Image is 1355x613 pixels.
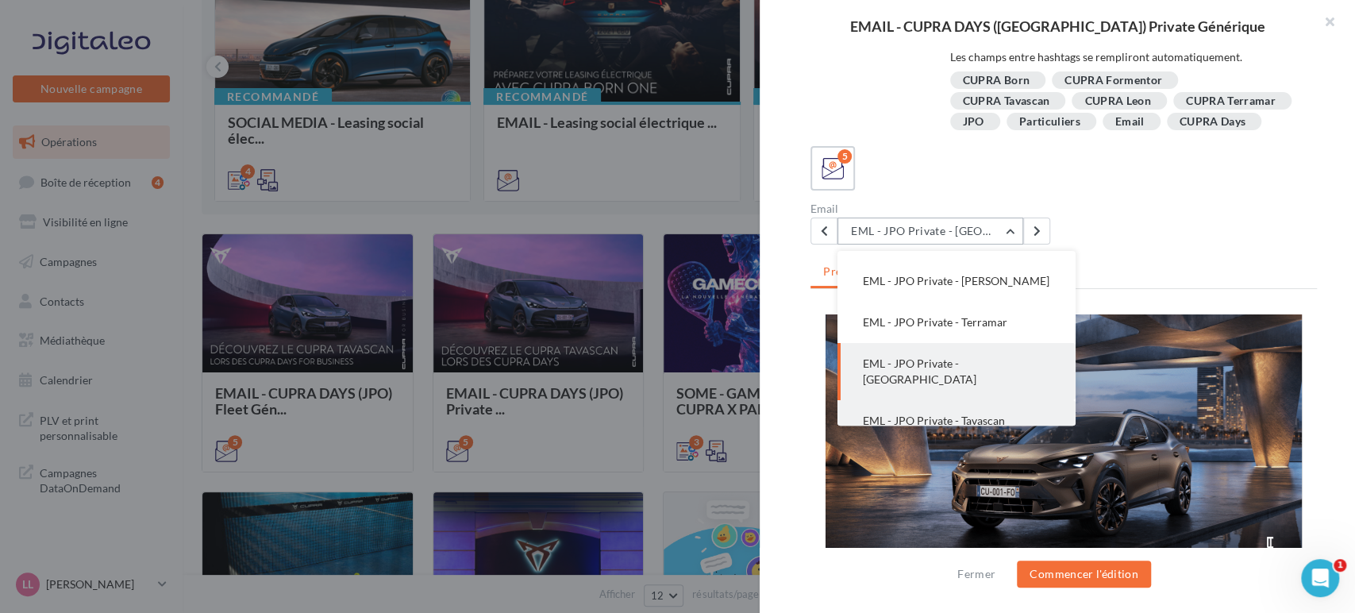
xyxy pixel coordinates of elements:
button: EML - JPO Private - Terramar [837,302,1076,343]
span: 1 [1334,559,1346,572]
button: EML - JPO Private - [GEOGRAPHIC_DATA] [837,343,1076,400]
div: CUPRA Leon [1084,95,1151,107]
div: CUPRA Born [963,75,1030,87]
button: Commencer l'édition [1017,561,1151,588]
div: CUPRA Formentor [1064,75,1162,87]
div: CUPRA Days [1180,116,1246,128]
span: EML - JPO Private - [PERSON_NAME] [863,274,1049,287]
div: Email [1115,116,1145,128]
span: EML - JPO Private - Tavascan [863,414,1005,427]
button: Fermer [951,565,1002,584]
div: JPO [963,116,984,128]
li: Les champs entre hashtags se rempliront automatiquement. [950,49,1305,65]
span: EML - JPO Private - Terramar [863,315,1007,329]
iframe: Intercom live chat [1301,559,1339,597]
div: CUPRA Tavascan [963,95,1050,107]
button: EML - JPO Private - Tavascan [837,400,1076,441]
div: Particuliers [1019,116,1080,128]
div: Email [810,203,1057,214]
button: EML - JPO Private - [GEOGRAPHIC_DATA] [837,218,1023,245]
div: CUPRA Terramar [1186,95,1276,107]
button: EML - JPO Private - [PERSON_NAME] [837,260,1076,302]
div: EMAIL - CUPRA DAYS ([GEOGRAPHIC_DATA]) Private Générique [785,19,1330,33]
div: 5 [837,149,852,164]
span: EML - JPO Private - [GEOGRAPHIC_DATA] [863,357,976,386]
